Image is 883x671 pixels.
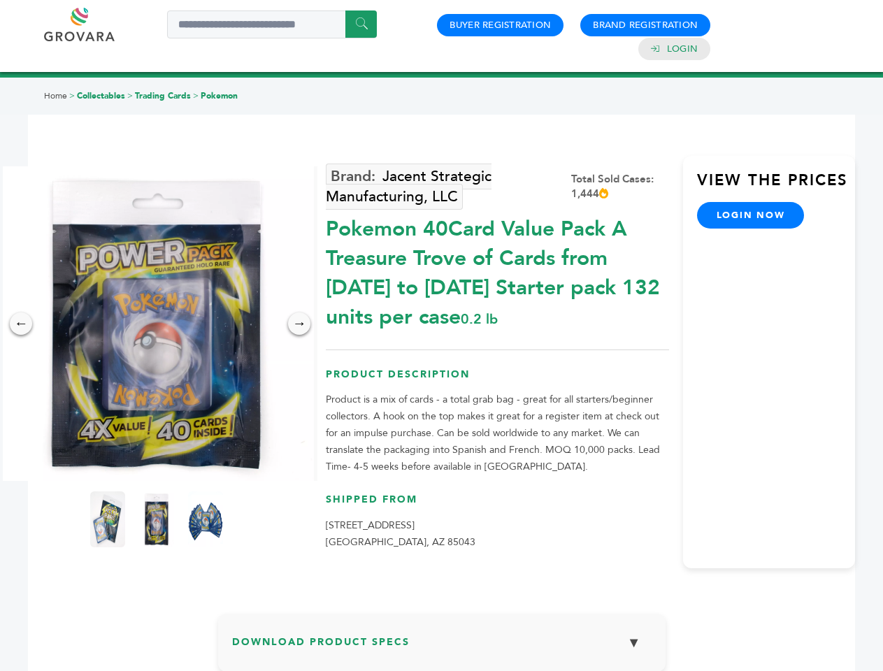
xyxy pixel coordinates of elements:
span: > [193,90,199,101]
img: Pokemon 40-Card Value Pack – A Treasure Trove of Cards from 1996 to 2024 - Starter pack! 132 unit... [90,491,125,547]
a: Pokemon [201,90,238,101]
div: ← [10,312,32,335]
a: Collectables [77,90,125,101]
h3: Product Description [326,368,669,392]
a: Trading Cards [135,90,191,101]
span: 0.2 lb [461,310,498,329]
div: Total Sold Cases: 1,444 [571,172,669,201]
span: > [69,90,75,101]
p: Product is a mix of cards - a total grab bag - great for all starters/beginner collectors. A hook... [326,391,669,475]
img: Pokemon 40-Card Value Pack – A Treasure Trove of Cards from 1996 to 2024 - Starter pack! 132 unit... [139,491,174,547]
a: Buyer Registration [450,19,551,31]
h3: View the Prices [697,170,855,202]
div: → [288,312,310,335]
a: Brand Registration [593,19,698,31]
h3: Shipped From [326,493,669,517]
a: Jacent Strategic Manufacturing, LLC [326,164,491,210]
span: > [127,90,133,101]
img: Pokemon 40-Card Value Pack – A Treasure Trove of Cards from 1996 to 2024 - Starter pack! 132 unit... [188,491,223,547]
button: ▼ [617,628,652,658]
a: Login [667,43,698,55]
div: Pokemon 40Card Value Pack A Treasure Trove of Cards from [DATE] to [DATE] Starter pack 132 units ... [326,208,669,332]
input: Search a product or brand... [167,10,377,38]
a: login now [697,202,805,229]
p: [STREET_ADDRESS] [GEOGRAPHIC_DATA], AZ 85043 [326,517,669,551]
a: Home [44,90,67,101]
h3: Download Product Specs [232,628,652,668]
